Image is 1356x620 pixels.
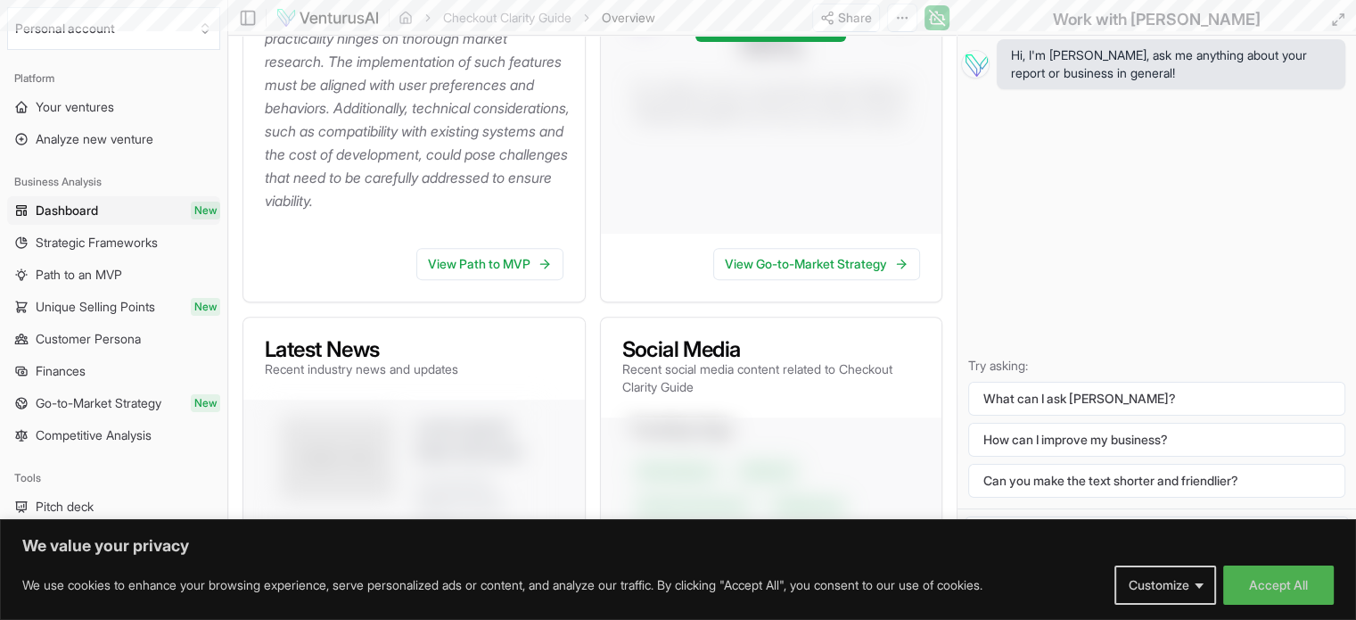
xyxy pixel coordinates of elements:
[22,535,1334,557] p: We value your privacy
[416,248,563,280] a: View Path to MVP
[7,492,220,521] a: Pitch deck
[968,464,1345,498] button: Can you make the text shorter and friendlier?
[36,330,141,348] span: Customer Persona
[191,202,220,219] span: New
[7,64,220,93] div: Platform
[36,98,114,116] span: Your ventures
[968,357,1345,375] p: Try asking:
[7,293,220,321] a: Unique Selling PointsNew
[7,228,220,257] a: Strategic Frameworks
[36,362,86,380] span: Finances
[265,339,458,360] h3: Latest News
[36,234,158,252] span: Strategic Frameworks
[22,575,982,596] p: We use cookies to enhance your browsing experience, serve personalized ads or content, and analyz...
[713,248,920,280] a: View Go-to-Market Strategy
[1114,566,1216,605] button: Customize
[7,168,220,196] div: Business Analysis
[7,357,220,385] a: Finances
[36,298,155,316] span: Unique Selling Points
[36,394,161,412] span: Go-to-Market Strategy
[1223,566,1334,605] button: Accept All
[36,202,98,219] span: Dashboard
[36,130,153,148] span: Analyze new venture
[7,93,220,121] a: Your ventures
[7,196,220,225] a: DashboardNew
[36,266,122,284] span: Path to an MVP
[265,4,571,212] p: However, while the idea seems promising, the practicality hinges on thorough market research. The...
[7,464,220,492] div: Tools
[1011,46,1331,82] span: Hi, I'm [PERSON_NAME], ask me anything about your report or business in general!
[36,426,152,444] span: Competitive Analysis
[7,325,220,353] a: Customer Persona
[191,298,220,316] span: New
[7,260,220,289] a: Path to an MVP
[968,382,1345,416] button: What can I ask [PERSON_NAME]?
[191,394,220,412] span: New
[622,339,921,360] h3: Social Media
[265,360,458,378] p: Recent industry news and updates
[36,498,94,516] span: Pitch deck
[622,360,921,396] p: Recent social media content related to Checkout Clarity Guide
[7,389,220,417] a: Go-to-Market StrategyNew
[7,421,220,450] a: Competitive Analysis
[968,423,1345,457] button: How can I improve my business?
[7,125,220,153] a: Analyze new venture
[961,50,990,79] img: Vera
